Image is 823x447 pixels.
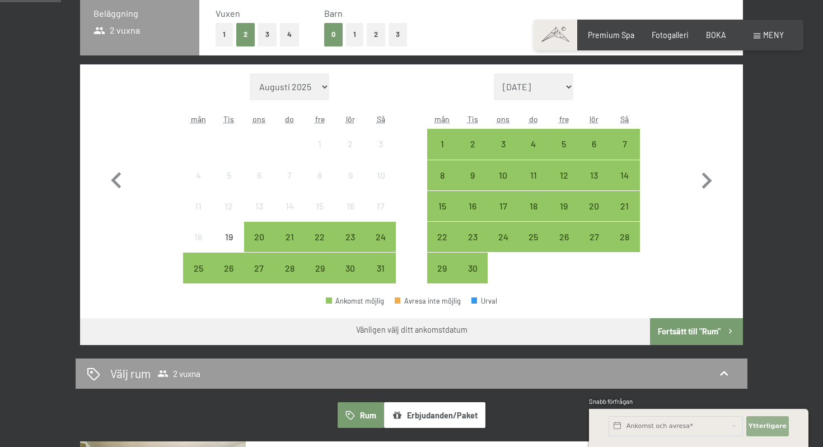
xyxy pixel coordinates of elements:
div: Torsdag 21 augusti 2025 [274,222,305,252]
button: 4 [280,23,299,46]
div: Lör 27 sep 2025 [579,222,609,252]
font: 15 [438,201,446,211]
div: mån 18 aug 2025 [183,222,213,252]
font: mån [191,114,206,124]
font: 28 [285,263,294,273]
div: Anreise möglich [427,160,457,190]
font: 5 [562,138,566,149]
div: Fre 1 aug 2025 [305,129,335,159]
font: Vänligen välj ditt ankomstdatum [356,325,467,334]
div: Anreise möglich [366,253,396,283]
abbr: måndag [191,114,206,124]
font: meny [763,30,784,40]
font: ons [252,114,265,124]
div: Ons 10 sep 2025 [488,160,518,190]
font: mån [434,114,450,124]
font: lör [346,114,355,124]
a: BOKA [706,30,726,40]
font: 8 [317,170,322,180]
font: Välj rum [110,366,151,380]
div: Ons 17 sep 2025 [488,191,518,221]
abbr: Fredag [315,114,325,124]
font: Fortsätt till "Rum" [658,327,721,336]
div: mån 29 sep 2025 [427,253,457,283]
font: 10 [499,170,507,180]
a: Premium Spa [588,30,634,40]
div: Sön 24 aug 2025 [366,222,396,252]
font: 6 [257,170,261,180]
font: 3 [501,138,506,149]
font: 9 [470,170,475,180]
div: Anreise möglich [579,129,609,159]
abbr: lördag [346,114,355,124]
font: 28 [620,231,629,242]
font: 5 [227,170,231,180]
div: Anreise möglich [457,222,488,252]
font: 16 [469,201,476,211]
div: Tis 26 aug 2025 [213,253,244,283]
div: Anreise möglich [610,129,640,159]
div: Anreise möglich [488,222,518,252]
div: Tis 09 sep 2025 [457,160,488,190]
font: 27 [254,263,264,273]
div: Ankomst inte möjlig [274,191,305,221]
font: 12 [225,201,233,211]
font: 14 [286,201,294,211]
div: Lör 6 sep 2025 [579,129,609,159]
div: Ons 3 sep 2025 [488,129,518,159]
font: 18 [530,201,537,211]
font: 4 [196,170,201,180]
div: Ankomst inte möjlig [366,129,396,159]
button: Ytterligare [746,416,789,436]
div: Tis 19 aug 2025 [213,222,244,252]
div: Torsdag 25 september 2025 [518,222,549,252]
font: 9 [348,170,353,180]
div: Anreise möglich [183,253,213,283]
font: Beläggning [93,8,138,18]
div: Anreise möglich [610,191,640,221]
abbr: onsdag [497,114,509,124]
div: Anreise möglich [549,222,579,252]
div: Fre 26 sep 2025 [549,222,579,252]
font: 19 [225,231,233,242]
abbr: Fredag [559,114,569,124]
div: Anreise möglich [488,129,518,159]
font: 3 [265,30,269,39]
font: 26 [224,263,233,273]
button: 3 [258,23,277,46]
font: Så [620,114,629,124]
button: Fortsätt till "Rum" [650,318,743,345]
div: Tis 16 sep 2025 [457,191,488,221]
div: Sön 14 sep 2025 [610,160,640,190]
font: 1 [353,30,356,39]
button: 0 [324,23,343,46]
div: Ankomst inte möjlig [244,191,274,221]
div: Tis 12 aug 2025 [213,191,244,221]
div: Ankomst inte möjlig [335,160,366,190]
div: mån 1 sep 2025 [427,129,457,159]
font: 1 [223,30,226,39]
div: Torsdag 11 september 2025 [518,160,549,190]
div: Tis 30 sep 2025 [457,253,488,283]
font: 0 [331,30,335,39]
font: Tis [467,114,478,124]
font: 7 [287,170,292,180]
font: do [529,114,538,124]
font: 21 [620,201,629,211]
div: Fre 19 sep 2025 [549,191,579,221]
div: Ons 6 aug 2025 [244,160,274,190]
abbr: torsdag [285,114,294,124]
div: Anreise möglich [213,253,244,283]
font: 26 [559,231,569,242]
div: Anreise möglich [518,129,549,159]
button: Nästa månad [690,73,723,284]
div: Ons 13 aug 2025 [244,191,274,221]
font: Tis [223,114,234,124]
abbr: onsdag [252,114,265,124]
font: Rum [360,411,376,420]
div: Anreise möglich [518,222,549,252]
div: Ons 24 sep 2025 [488,222,518,252]
div: Torsdag 18 september 2025 [518,191,549,221]
font: 29 [437,263,447,273]
font: 24 [498,231,508,242]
